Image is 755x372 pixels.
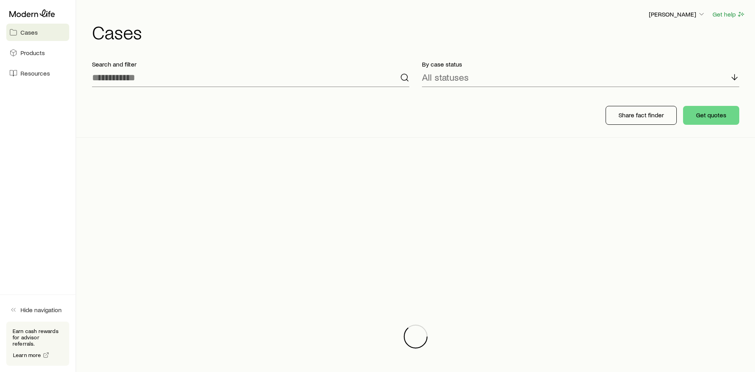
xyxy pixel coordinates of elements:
p: By case status [422,60,739,68]
button: Get quotes [683,106,739,125]
button: [PERSON_NAME] [648,10,706,19]
span: Cases [20,28,38,36]
span: Learn more [13,352,41,358]
p: Share fact finder [619,111,664,119]
p: All statuses [422,72,469,83]
h1: Cases [92,22,746,41]
div: Earn cash rewards for advisor referrals.Learn more [6,322,69,366]
a: Products [6,44,69,61]
p: Earn cash rewards for advisor referrals. [13,328,63,347]
span: Hide navigation [20,306,62,314]
span: Resources [20,69,50,77]
span: Products [20,49,45,57]
p: [PERSON_NAME] [649,10,705,18]
button: Share fact finder [606,106,677,125]
p: Search and filter [92,60,409,68]
a: Resources [6,65,69,82]
button: Get help [712,10,746,19]
button: Hide navigation [6,301,69,318]
a: Cases [6,24,69,41]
